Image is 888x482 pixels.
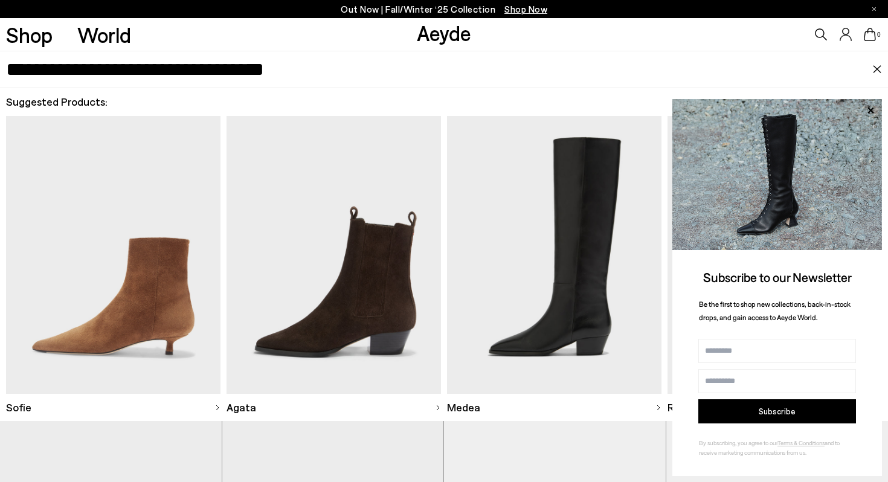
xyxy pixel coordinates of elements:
[435,405,441,411] img: svg%3E
[864,28,876,41] a: 0
[699,300,851,322] span: Be the first to shop new collections, back-in-stock drops, and gain access to Aeyde World.
[447,400,480,415] span: Medea
[341,2,547,17] p: Out Now | Fall/Winter ‘25 Collection
[703,269,852,284] span: Subscribe to our Newsletter
[668,394,882,421] a: Rhea
[6,394,220,421] a: Sofie
[227,400,256,415] span: Agata
[6,94,882,109] h2: Suggested Products:
[672,99,882,250] img: 2a6287a1333c9a56320fd6e7b3c4a9a9.jpg
[699,439,777,446] span: By subscribing, you agree to our
[668,400,692,415] span: Rhea
[777,439,825,446] a: Terms & Conditions
[698,399,856,423] button: Subscribe
[6,400,31,415] span: Sofie
[876,31,882,38] span: 0
[6,116,220,394] img: Descriptive text
[447,116,661,394] img: Descriptive text
[872,65,882,74] img: close.svg
[227,394,441,421] a: Agata
[447,394,661,421] a: Medea
[668,116,882,394] img: Descriptive text
[655,405,661,411] img: svg%3E
[417,20,471,45] a: Aeyde
[214,405,220,411] img: svg%3E
[6,24,53,45] a: Shop
[504,4,547,14] span: Navigate to /collections/new-in
[77,24,131,45] a: World
[227,116,441,394] img: Descriptive text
